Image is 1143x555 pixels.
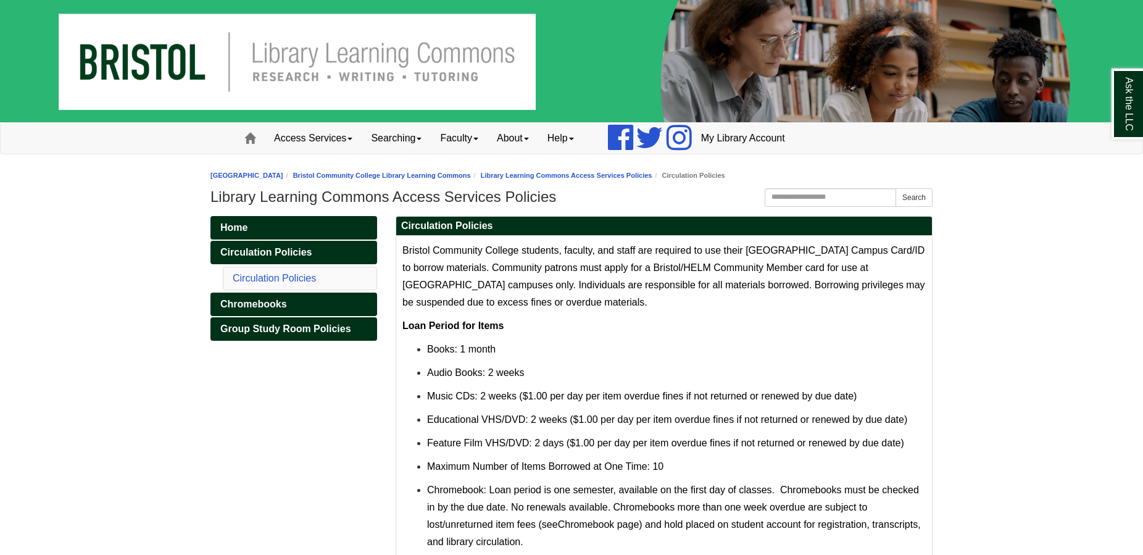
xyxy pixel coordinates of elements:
li: Circulation Policies [652,170,725,182]
a: Library Learning Commons Access Services Policies [481,172,652,179]
a: Help [538,123,583,154]
a: [GEOGRAPHIC_DATA] [210,172,283,179]
h1: Library Learning Commons Access Services Policies [210,188,933,206]
a: Chromebook [427,485,484,495]
nav: breadcrumb [210,170,933,182]
span: Audio Books: 2 weeks [427,367,524,378]
h2: Circulation Policies [396,217,932,236]
a: Bristol Community College Library Learning Commons [293,172,471,179]
span: Bristol Community College students, faculty, and staff are required to use their [GEOGRAPHIC_DATA... [402,245,925,307]
a: My Library Account [692,123,794,154]
span: Music CDs: 2 weeks ($1.00 per day per item overdue fines if not returned or renewed by due date) [427,391,857,401]
a: Circulation Policies [233,273,316,283]
a: Faculty [431,123,488,154]
a: Chromebooks [210,293,377,316]
a: Home [210,216,377,240]
span: Group Study Room Policies [220,323,351,334]
a: Group Study Room Policies [210,317,377,341]
span: Chromebooks [220,299,287,309]
a: Searching [362,123,431,154]
div: Guide Pages [210,216,377,341]
span: Circulation Policies [220,247,312,257]
a: Circulation Policies [210,241,377,264]
a: About [488,123,538,154]
span: Feature Film VHS/DVD: 2 days ($1.00 per day per item overdue fines if not returned or renewed by ... [427,438,904,448]
a: Chromebook page [558,519,639,530]
span: : Loan period is one semester, available on the first day of classes. Chromebooks must be checked... [427,485,919,530]
span: Books: 1 month [427,344,496,354]
span: Educational VHS/DVD: 2 weeks ($1.00 per day per item overdue fines if not returned or renewed by ... [427,414,907,425]
span: Home [220,222,247,233]
span: Maximum Number of Items Borrowed at One Time: 10 [427,461,663,472]
button: Search [896,188,933,207]
a: Access Services [265,123,362,154]
strong: Loan Period for Items [402,320,504,331]
span: ) and hold placed on student account for registration, transcripts, and library circulation. [427,519,921,547]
